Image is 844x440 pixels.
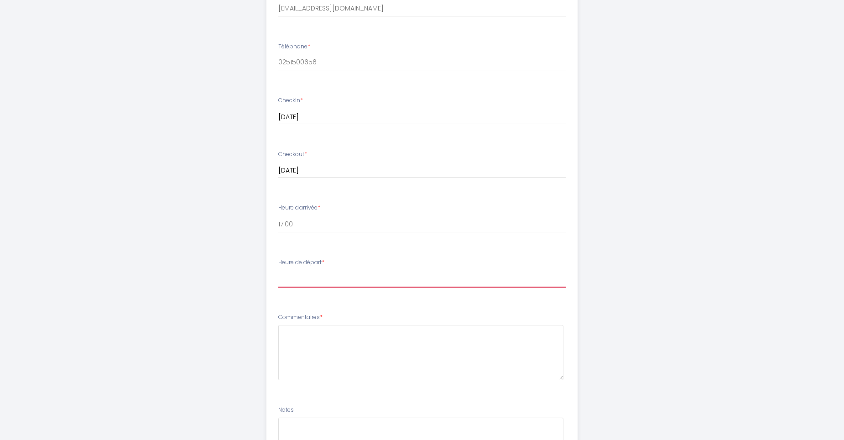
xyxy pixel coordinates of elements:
[278,42,310,51] label: Téléphone
[278,150,307,159] label: Checkout
[278,204,320,212] label: Heure d'arrivée
[278,96,303,105] label: Checkin
[278,313,323,322] label: Commentaires
[278,258,324,267] label: Heure de départ
[278,406,294,414] label: Notes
